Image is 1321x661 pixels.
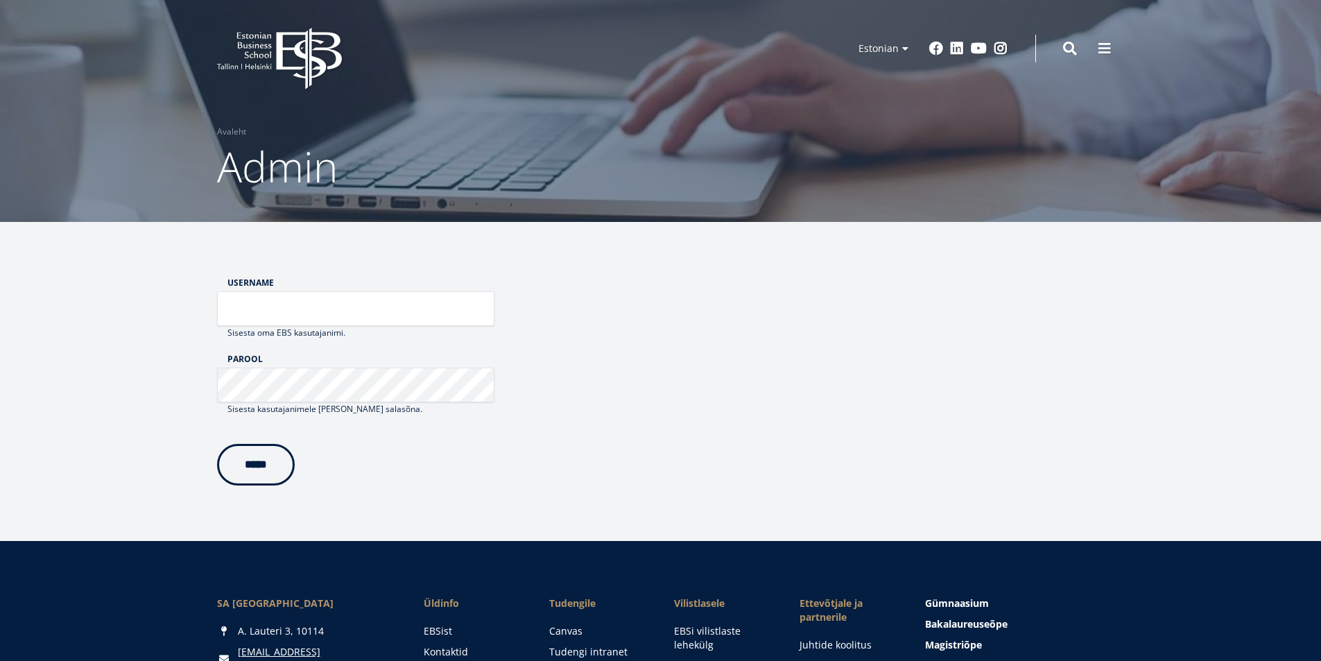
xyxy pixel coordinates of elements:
[549,645,647,659] a: Tudengi intranet
[800,638,897,652] a: Juhtide koolitus
[929,42,943,55] a: Facebook
[549,596,647,610] a: Tudengile
[950,42,964,55] a: Linkedin
[217,402,494,416] div: Sisesta kasutajanimele [PERSON_NAME] salasõna.
[971,42,987,55] a: Youtube
[994,42,1008,55] a: Instagram
[424,645,521,659] a: Kontaktid
[925,638,982,651] span: Magistriõpe
[217,139,1105,194] h1: Admin
[925,617,1008,630] span: Bakalaureuseõpe
[674,596,772,610] span: Vilistlasele
[925,617,1104,631] a: Bakalaureuseõpe
[227,277,494,288] label: Username
[217,624,396,638] div: A. Lauteri 3, 10114
[549,624,647,638] a: Canvas
[674,624,772,652] a: EBSi vilistlaste lehekülg
[424,624,521,638] a: EBSist
[925,638,1104,652] a: Magistriõpe
[925,596,989,610] span: Gümnaasium
[424,596,521,610] span: Üldinfo
[217,596,396,610] div: SA [GEOGRAPHIC_DATA]
[800,596,897,624] span: Ettevõtjale ja partnerile
[217,326,494,340] div: Sisesta oma EBS kasutajanimi.
[217,125,246,139] a: Avaleht
[925,596,1104,610] a: Gümnaasium
[227,354,494,364] label: Parool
